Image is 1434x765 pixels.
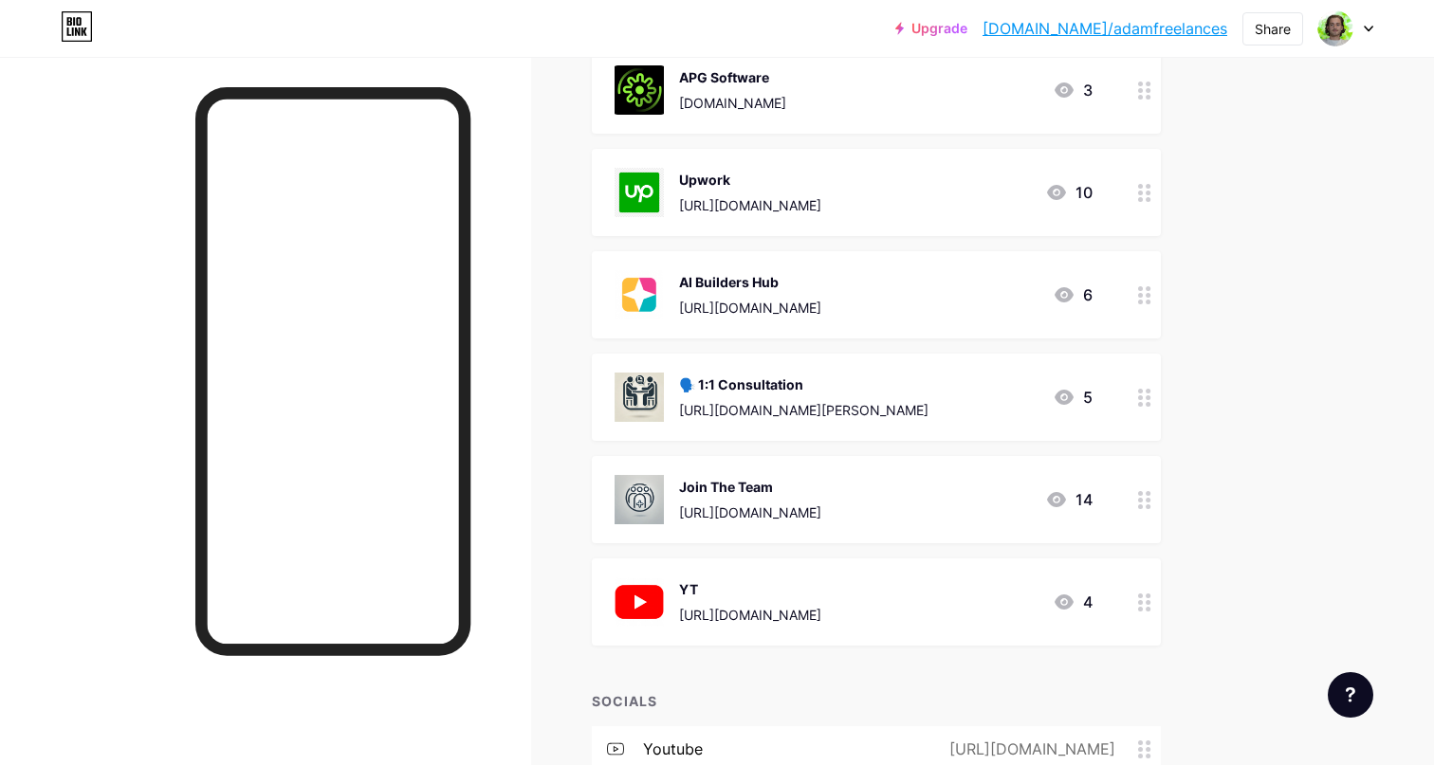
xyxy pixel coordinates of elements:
[615,270,664,319] img: AI Builders Hub
[679,400,928,420] div: [URL][DOMAIN_NAME][PERSON_NAME]
[679,67,786,87] div: APG Software
[1053,283,1093,306] div: 6
[1053,79,1093,101] div: 3
[1045,488,1093,511] div: 14
[983,17,1227,40] a: [DOMAIN_NAME]/adamfreelances
[615,577,664,627] img: YT
[1053,591,1093,613] div: 4
[895,21,967,36] a: Upgrade
[679,93,786,113] div: [DOMAIN_NAME]
[1053,386,1093,409] div: 5
[1255,19,1291,39] div: Share
[679,170,821,190] div: Upwork
[679,298,821,318] div: [URL][DOMAIN_NAME]
[679,605,821,625] div: [URL][DOMAIN_NAME]
[615,475,664,524] img: Join The Team
[1317,10,1353,46] img: adamfreelances
[592,691,1161,711] div: SOCIALS
[679,195,821,215] div: [URL][DOMAIN_NAME]
[643,738,703,760] div: youtube
[615,373,664,422] img: 🗣️ 1:1 Consultation
[1045,181,1093,204] div: 10
[615,168,664,217] img: Upwork
[679,579,821,599] div: YT
[679,502,821,522] div: [URL][DOMAIN_NAME]
[679,477,821,497] div: Join The Team
[679,374,928,394] div: 🗣️ 1:1 Consultation
[679,272,821,292] div: AI Builders Hub
[919,738,1138,760] div: [URL][DOMAIN_NAME]
[615,65,664,115] img: APG Software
